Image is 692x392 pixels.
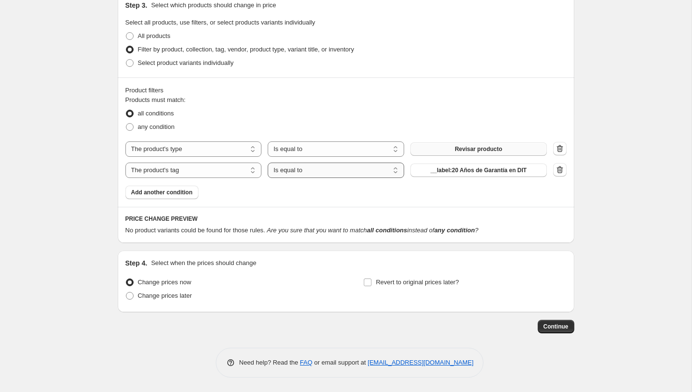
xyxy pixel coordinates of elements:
[410,142,547,156] button: Revisar producto
[151,258,256,268] p: Select when the prices should change
[410,164,547,177] button: __label:20 Años de Garantía en DIT
[544,323,568,330] span: Continue
[138,278,191,286] span: Change prices now
[538,320,574,333] button: Continue
[138,59,234,66] span: Select product variants individually
[312,359,368,366] span: or email support at
[300,359,312,366] a: FAQ
[125,186,198,199] button: Add another condition
[431,166,527,174] span: __label:20 Años de Garantía en DIT
[125,258,148,268] h2: Step 4.
[151,0,276,10] p: Select which products should change in price
[125,86,567,95] div: Product filters
[125,215,567,223] h6: PRICE CHANGE PREVIEW
[434,227,475,234] b: any condition
[138,110,174,117] span: all conditions
[131,189,193,196] span: Add another condition
[125,19,315,26] span: Select all products, use filters, or select products variants individually
[125,227,265,234] span: No product variants could be found for those rules.
[267,227,478,234] i: Are you sure that you want to match instead of ?
[138,46,354,53] span: Filter by product, collection, tag, vendor, product type, variant title, or inventory
[376,278,459,286] span: Revert to original prices later?
[239,359,300,366] span: Need help? Read the
[138,292,192,299] span: Change prices later
[368,359,473,366] a: [EMAIL_ADDRESS][DOMAIN_NAME]
[125,0,148,10] h2: Step 3.
[125,96,186,103] span: Products must match:
[367,227,407,234] b: all conditions
[455,145,502,153] span: Revisar producto
[138,123,175,130] span: any condition
[138,32,171,39] span: All products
